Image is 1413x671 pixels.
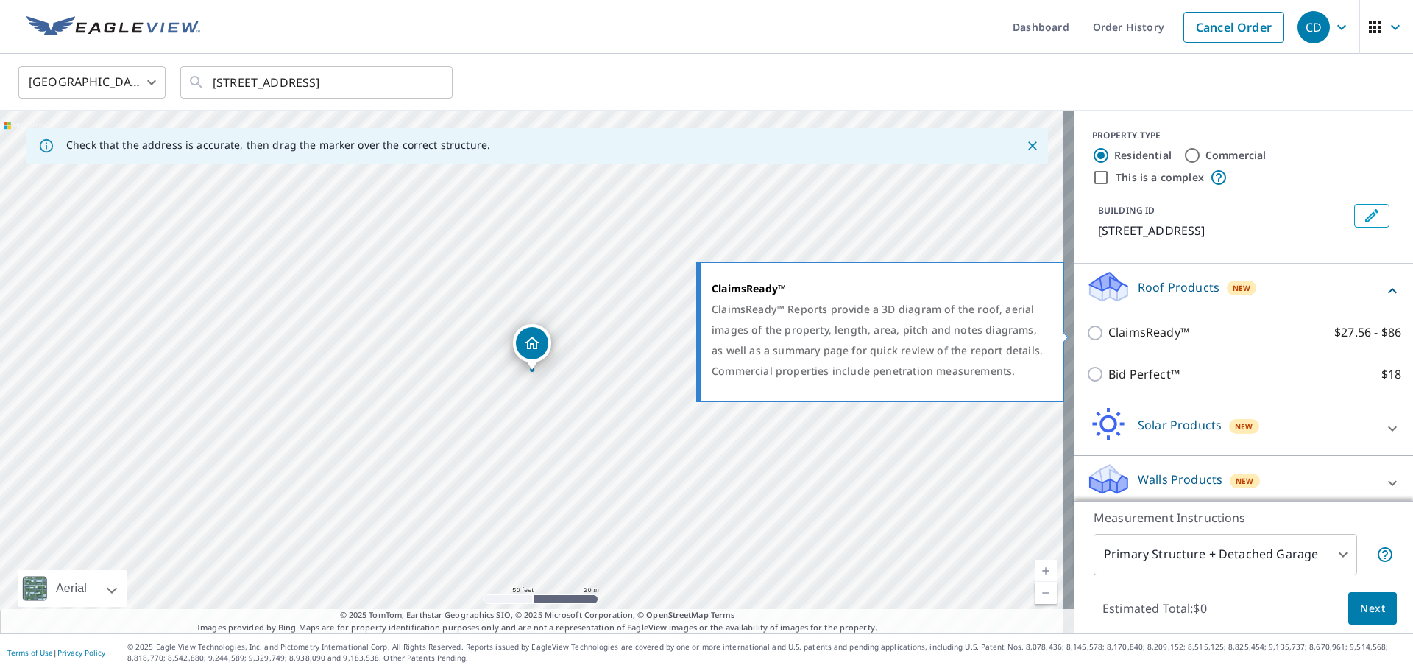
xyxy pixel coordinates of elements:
p: Measurement Instructions [1094,509,1394,527]
p: Estimated Total: $0 [1091,592,1219,625]
div: Walls ProductsNew [1086,462,1401,504]
div: CD [1297,11,1330,43]
img: EV Logo [26,16,200,38]
span: New [1235,421,1253,432]
a: Cancel Order [1183,12,1284,43]
div: Roof ProductsNew [1086,270,1401,312]
a: OpenStreetMap [646,609,708,620]
label: Residential [1114,148,1172,163]
strong: ClaimsReady™ [712,281,786,295]
label: This is a complex [1116,170,1204,185]
p: BUILDING ID [1098,204,1155,217]
a: Current Level 19, Zoom In [1035,560,1057,582]
p: [STREET_ADDRESS] [1098,222,1348,239]
p: Bid Perfect™ [1108,365,1180,384]
p: Check that the address is accurate, then drag the marker over the correct structure. [66,138,490,152]
input: Search by address or latitude-longitude [213,62,422,103]
span: Next [1360,600,1385,618]
button: Next [1348,592,1397,625]
span: Your report will include the primary structure and a detached garage if one exists. [1376,546,1394,563]
p: © 2025 Eagle View Technologies, Inc. and Pictometry International Corp. All Rights Reserved. Repo... [127,642,1406,664]
div: Dropped pin, building 1, Residential property, 5135 Crane Ln Carmel, IN 46033 [513,324,551,370]
div: [GEOGRAPHIC_DATA] [18,62,166,103]
p: | [7,648,105,657]
button: Close [1023,136,1042,155]
div: Primary Structure + Detached Garage [1094,534,1357,575]
button: Edit building 1 [1354,204,1389,228]
span: © 2025 TomTom, Earthstar Geographics SIO, © 2025 Microsoft Corporation, © [340,609,735,622]
p: Solar Products [1138,416,1222,434]
a: Current Level 19, Zoom Out [1035,582,1057,604]
p: Roof Products [1138,278,1219,296]
a: Privacy Policy [57,647,105,658]
span: New [1236,475,1254,487]
a: Terms of Use [7,647,53,658]
p: ClaimsReady™ [1108,323,1189,342]
div: ClaimsReady™ Reports provide a 3D diagram of the roof, aerial images of the property, length, are... [712,299,1045,382]
div: Solar ProductsNew [1086,407,1401,449]
p: Walls Products [1138,471,1222,488]
div: Aerial [18,570,127,607]
p: $27.56 - $86 [1334,323,1401,342]
label: Commercial [1205,148,1267,163]
div: PROPERTY TYPE [1092,129,1395,142]
span: New [1233,282,1251,294]
a: Terms [711,609,735,620]
div: Aerial [52,570,91,607]
p: $18 [1381,365,1401,384]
